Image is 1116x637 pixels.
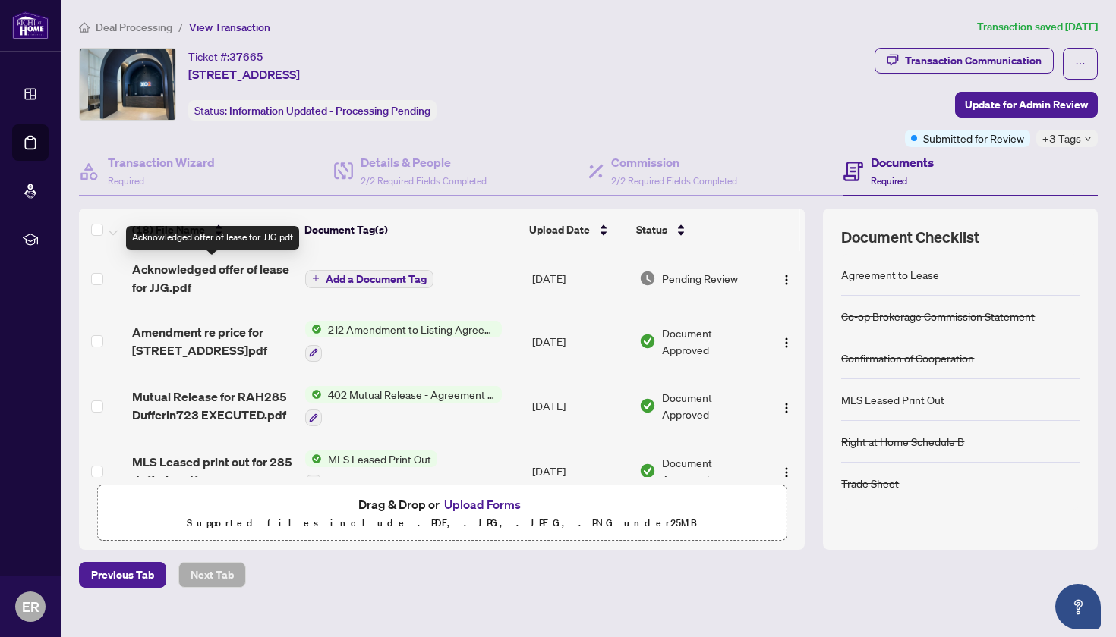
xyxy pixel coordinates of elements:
span: 2/2 Required Fields Completed [361,175,487,187]
button: Transaction Communication [875,48,1054,74]
img: Logo [780,402,793,414]
div: Confirmation of Cooperation [841,350,974,366]
span: MLS Leased Print Out [322,450,437,467]
img: Document Status [639,463,656,479]
h4: Documents [871,153,934,171]
div: Agreement to Lease [841,266,939,283]
span: Acknowledged offer of lease for JJG.pdf [132,260,293,297]
button: Status Icon212 Amendment to Listing Agreement - Authority to Offer for Lease Price Change/Extensi... [305,321,502,362]
div: Status: [188,100,437,121]
span: Document Approved [662,454,761,488]
span: Previous Tab [91,563,154,587]
button: Add a Document Tag [305,270,433,288]
div: Ticket #: [188,48,263,65]
div: MLS Leased Print Out [841,391,944,408]
img: IMG-W12174114_1.jpg [80,49,175,120]
span: Drag & Drop or [358,494,525,514]
span: View Transaction [189,20,270,34]
h4: Transaction Wizard [108,153,215,171]
span: Deal Processing [96,20,172,34]
img: Document Status [639,333,656,350]
th: Document Tag(s) [298,209,523,251]
h4: Details & People [361,153,487,171]
button: Next Tab [178,562,246,588]
span: ellipsis [1075,58,1086,69]
span: home [79,22,90,33]
button: Previous Tab [79,562,166,588]
span: 2/2 Required Fields Completed [611,175,737,187]
button: Open asap [1055,584,1101,629]
span: plus [312,275,320,282]
img: logo [12,11,49,39]
th: Status [630,209,763,251]
h4: Commission [611,153,737,171]
th: Upload Date [523,209,629,251]
span: down [1084,135,1092,143]
span: Update for Admin Review [965,93,1088,117]
span: 402 Mutual Release - Agreement to Lease - Residential [322,386,502,403]
button: Upload Forms [440,494,525,514]
span: MLS Leased print out for 285 dufferin.pdf [132,453,293,489]
p: Supported files include .PDF, .JPG, .JPEG, .PNG under 25 MB [107,514,777,532]
span: 212 Amendment to Listing Agreement - Authority to Offer for Lease Price Change/Extension/Amendmen... [322,321,502,337]
img: Document Status [639,270,656,287]
span: (18) File Name [132,221,205,238]
img: Status Icon [305,321,322,337]
img: Logo [780,274,793,286]
span: Required [108,175,144,187]
td: [DATE] [526,438,633,504]
td: [DATE] [526,374,633,439]
div: Right at Home Schedule B [841,433,964,450]
span: Information Updated - Processing Pending [229,104,430,118]
img: Status Icon [305,386,322,403]
li: / [178,18,183,36]
button: Add a Document Tag [305,268,433,288]
button: Status Icon402 Mutual Release - Agreement to Lease - Residential [305,386,502,427]
button: Logo [774,266,799,290]
button: Status IconMLS Leased Print Out [305,450,437,491]
span: Document Approved [662,325,761,358]
span: Document Approved [662,389,761,422]
button: Logo [774,329,799,353]
span: +3 Tags [1042,130,1081,147]
td: [DATE] [526,248,633,309]
div: Acknowledged offer of lease for JJG.pdf [126,226,299,250]
article: Transaction saved [DATE] [977,18,1098,36]
img: Status Icon [305,450,322,467]
span: 37665 [229,50,263,64]
span: Document Checklist [841,227,979,248]
span: Submitted for Review [923,130,1024,146]
span: Add a Document Tag [326,274,427,284]
img: Logo [780,466,793,479]
button: Logo [774,459,799,483]
span: Upload Date [529,221,590,238]
span: Required [871,175,907,187]
span: Pending Review [662,270,738,287]
th: (18) File Name [126,209,298,251]
span: Amendment re price for [STREET_ADDRESS]pdf [132,323,293,359]
button: Update for Admin Review [955,92,1098,118]
span: [STREET_ADDRESS] [188,65,300,83]
img: Document Status [639,397,656,414]
div: Co-op Brokerage Commission Statement [841,308,1035,325]
td: [DATE] [526,309,633,374]
div: Transaction Communication [905,49,1042,73]
button: Logo [774,394,799,418]
img: Logo [780,337,793,349]
span: Drag & Drop orUpload FormsSupported files include .PDF, .JPG, .JPEG, .PNG under25MB [98,485,786,541]
span: Mutual Release for RAH285 Dufferin723 EXECUTED.pdf [132,388,293,424]
div: Trade Sheet [841,475,899,491]
span: ER [22,596,39,617]
span: Status [636,221,667,238]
